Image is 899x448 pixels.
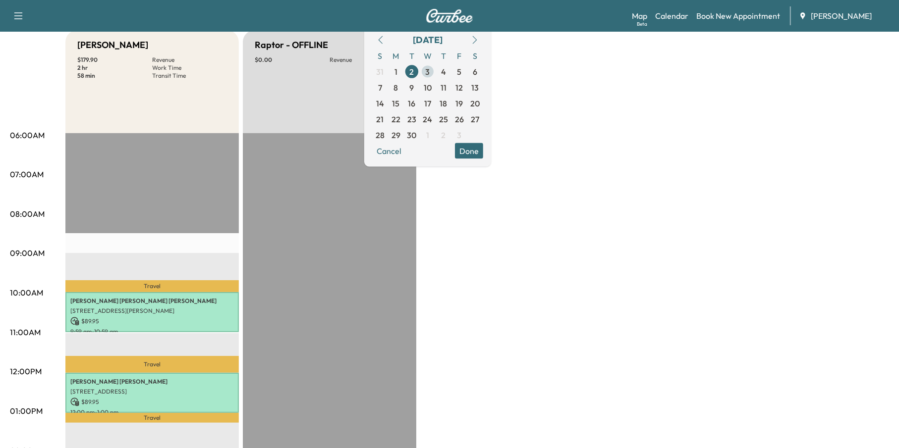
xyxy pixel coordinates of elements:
[424,97,431,109] span: 17
[152,56,227,64] p: Revenue
[10,405,43,417] p: 01:00PM
[77,72,152,80] p: 58 min
[426,129,429,141] span: 1
[455,113,464,125] span: 26
[392,129,400,141] span: 29
[77,64,152,72] p: 2 hr
[70,328,234,336] p: 9:59 am - 10:59 am
[372,48,388,63] span: S
[70,388,234,396] p: [STREET_ADDRESS]
[10,168,44,180] p: 07:00AM
[423,113,433,125] span: 24
[440,97,448,109] span: 18
[255,38,328,52] h5: Raptor - OFFLINE
[70,408,234,416] p: 12:00 pm - 1:00 pm
[456,81,463,93] span: 12
[451,48,467,63] span: F
[441,65,446,77] span: 4
[10,129,45,141] p: 06:00AM
[473,65,478,77] span: 6
[70,307,234,315] p: [STREET_ADDRESS][PERSON_NAME]
[426,9,473,23] img: Curbee Logo
[410,65,414,77] span: 2
[10,365,42,377] p: 12:00PM
[420,48,436,63] span: W
[372,143,406,158] button: Cancel
[392,113,400,125] span: 22
[471,97,480,109] span: 20
[457,65,462,77] span: 5
[394,81,398,93] span: 8
[65,413,239,423] p: Travel
[394,65,397,77] span: 1
[632,10,647,22] a: MapBeta
[10,208,45,220] p: 08:00AM
[65,280,239,292] p: Travel
[436,48,451,63] span: T
[637,20,647,28] div: Beta
[410,81,414,93] span: 9
[472,81,479,93] span: 13
[408,97,416,109] span: 16
[376,129,385,141] span: 28
[10,287,43,299] p: 10:00AM
[70,378,234,386] p: [PERSON_NAME] [PERSON_NAME]
[457,129,462,141] span: 3
[413,33,443,47] div: [DATE]
[393,97,400,109] span: 15
[377,113,384,125] span: 21
[404,48,420,63] span: T
[10,247,45,259] p: 09:00AM
[10,326,41,338] p: 11:00AM
[77,56,152,64] p: $ 179.90
[152,64,227,72] p: Work Time
[407,129,417,141] span: 30
[696,10,780,22] a: Book New Appointment
[456,97,463,109] span: 19
[70,317,234,326] p: $ 89.95
[455,143,483,158] button: Done
[407,113,416,125] span: 23
[441,81,447,93] span: 11
[378,81,382,93] span: 7
[152,72,227,80] p: Transit Time
[811,10,872,22] span: [PERSON_NAME]
[70,398,234,406] p: $ 89.95
[424,81,432,93] span: 10
[65,356,239,373] p: Travel
[70,297,234,305] p: [PERSON_NAME] [PERSON_NAME] [PERSON_NAME]
[77,38,148,52] h5: [PERSON_NAME]
[426,65,430,77] span: 3
[655,10,688,22] a: Calendar
[255,56,330,64] p: $ 0.00
[330,56,404,64] p: Revenue
[439,113,448,125] span: 25
[376,97,384,109] span: 14
[471,113,480,125] span: 27
[442,129,446,141] span: 2
[467,48,483,63] span: S
[388,48,404,63] span: M
[377,65,384,77] span: 31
